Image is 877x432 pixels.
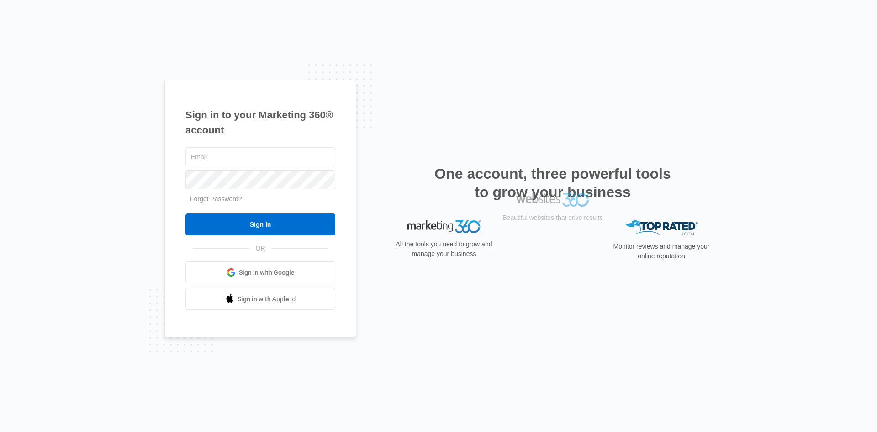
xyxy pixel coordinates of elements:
[185,107,335,138] h1: Sign in to your Marketing 360® account
[432,165,674,201] h2: One account, three powerful tools to grow your business
[185,261,335,283] a: Sign in with Google
[238,294,296,304] span: Sign in with Apple Id
[185,288,335,310] a: Sign in with Apple Id
[185,213,335,235] input: Sign In
[516,220,589,234] img: Websites 360
[407,220,481,233] img: Marketing 360
[190,195,242,203] a: Forgot Password?
[249,244,272,253] span: OR
[625,220,698,235] img: Top Rated Local
[393,240,495,259] p: All the tools you need to grow and manage your business
[239,268,295,277] span: Sign in with Google
[610,242,713,261] p: Monitor reviews and manage your online reputation
[185,147,335,166] input: Email
[502,240,604,250] p: Beautiful websites that drive results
